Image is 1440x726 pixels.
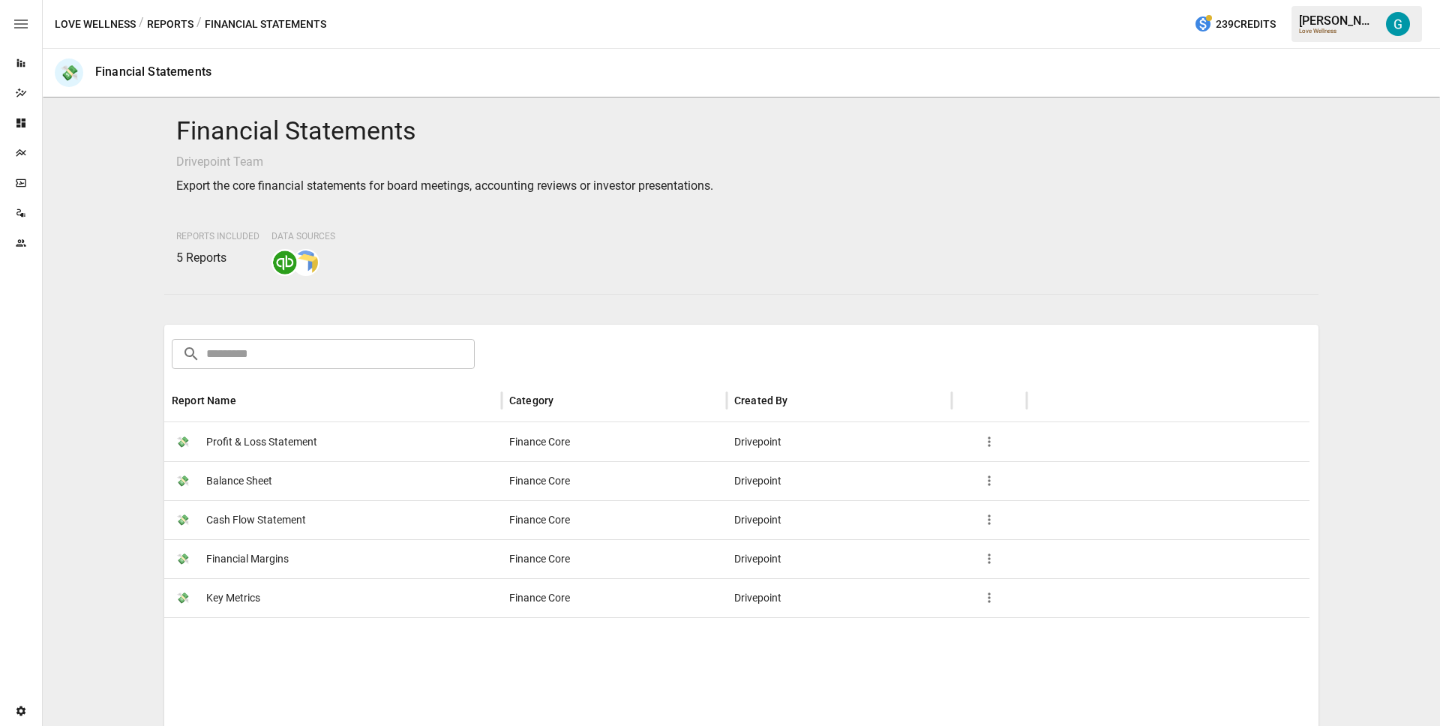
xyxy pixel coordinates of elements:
div: Financial Statements [95,64,211,79]
button: Gavin Acres [1377,3,1419,45]
span: 💸 [172,469,194,492]
button: Sort [790,390,811,411]
span: Profit & Loss Statement [206,423,317,461]
span: 💸 [172,547,194,570]
div: Finance Core [502,461,727,500]
span: 💸 [172,430,194,453]
div: Report Name [172,394,236,406]
div: / [139,15,144,34]
div: Love Wellness [1299,28,1377,34]
div: Drivepoint [727,422,952,461]
div: Category [509,394,553,406]
h4: Financial Statements [176,115,1306,147]
p: 5 Reports [176,249,259,267]
img: quickbooks [273,250,297,274]
span: Balance Sheet [206,462,272,500]
div: Drivepoint [727,578,952,617]
span: Reports Included [176,231,259,241]
div: Finance Core [502,422,727,461]
p: Export the core financial statements for board meetings, accounting reviews or investor presentat... [176,177,1306,195]
button: Reports [147,15,193,34]
div: Created By [734,394,788,406]
div: Finance Core [502,539,727,578]
img: Gavin Acres [1386,12,1410,36]
p: Drivepoint Team [176,153,1306,171]
span: 239 Credits [1216,15,1276,34]
span: Financial Margins [206,540,289,578]
img: smart model [294,250,318,274]
div: Finance Core [502,578,727,617]
button: Sort [555,390,576,411]
button: Sort [238,390,259,411]
span: Data Sources [271,231,335,241]
span: 💸 [172,586,194,609]
div: Drivepoint [727,500,952,539]
div: Drivepoint [727,539,952,578]
button: Love Wellness [55,15,136,34]
span: Cash Flow Statement [206,501,306,539]
button: 239Credits [1188,10,1282,38]
div: / [196,15,202,34]
div: [PERSON_NAME] [1299,13,1377,28]
div: Finance Core [502,500,727,539]
span: 💸 [172,508,194,531]
span: Key Metrics [206,579,260,617]
div: Drivepoint [727,461,952,500]
div: 💸 [55,58,83,87]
